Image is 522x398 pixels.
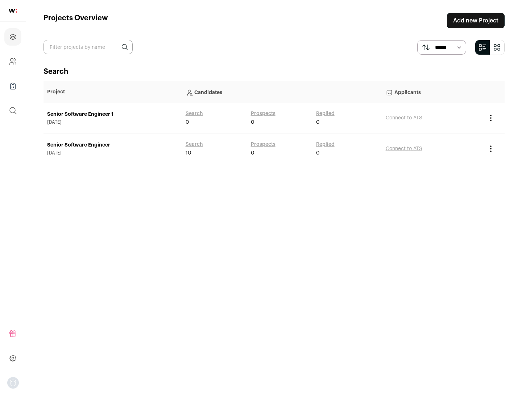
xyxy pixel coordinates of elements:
[316,149,320,157] span: 0
[251,141,275,148] a: Prospects
[4,28,21,46] a: Projects
[47,141,178,149] a: Senior Software Engineer
[251,149,254,157] span: 0
[251,110,275,117] a: Prospects
[316,141,335,148] a: Replied
[7,377,19,389] img: nopic.png
[316,110,335,117] a: Replied
[47,150,178,156] span: [DATE]
[386,115,422,120] a: Connect to ATS
[47,111,178,118] a: Senior Software Engineer 1
[4,77,21,95] a: Company Lists
[386,85,479,99] p: Applicants
[251,119,254,126] span: 0
[316,119,320,126] span: 0
[186,149,191,157] span: 10
[9,9,17,13] img: wellfound-shorthand-0d5821cbd27db2630d0214b213865d53afaa358527fdda9d0ea32b1df1b89c2c.svg
[186,119,189,126] span: 0
[47,119,178,125] span: [DATE]
[186,110,203,117] a: Search
[47,88,178,96] p: Project
[186,85,378,99] p: Candidates
[386,146,422,151] a: Connect to ATS
[43,40,133,54] input: Filter projects by name
[447,13,505,28] a: Add new Project
[43,67,505,77] h2: Search
[186,141,203,148] a: Search
[4,53,21,70] a: Company and ATS Settings
[486,114,495,122] button: Project Actions
[7,377,19,389] button: Open dropdown
[43,13,108,28] h1: Projects Overview
[486,144,495,153] button: Project Actions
